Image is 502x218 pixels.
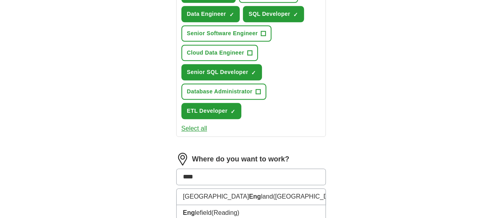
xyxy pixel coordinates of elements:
[177,189,326,205] li: [GEOGRAPHIC_DATA] land
[243,6,304,22] button: SQL Developer✓
[181,103,241,119] button: ETL Developer✓
[176,153,189,165] img: location.png
[273,193,343,200] span: ([GEOGRAPHIC_DATA])
[187,87,252,96] span: Database Administrator
[181,83,266,100] button: Database Administrator
[249,193,261,200] strong: Eng
[181,25,272,42] button: Senior Software Engineer
[183,209,195,216] strong: Eng
[187,29,258,38] span: Senior Software Engineer
[187,68,248,76] span: Senior SQL Developer
[181,45,258,61] button: Cloud Data Engineer
[229,11,234,18] span: ✓
[187,10,226,18] span: Data Engineer
[192,154,289,165] label: Where do you want to work?
[187,49,244,57] span: Cloud Data Engineer
[293,11,298,18] span: ✓
[187,107,227,115] span: ETL Developer
[231,108,235,115] span: ✓
[181,124,207,133] button: Select all
[248,10,290,18] span: SQL Developer
[251,70,256,76] span: ✓
[212,209,239,216] span: (Reading)
[181,64,262,80] button: Senior SQL Developer✓
[181,6,240,22] button: Data Engineer✓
